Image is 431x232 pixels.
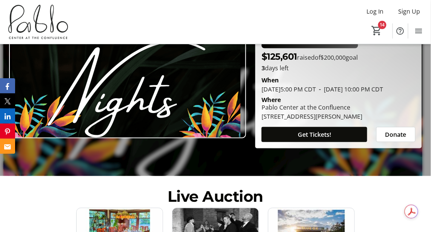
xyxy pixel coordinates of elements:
[360,5,389,17] button: Log In
[411,23,426,39] button: Menu
[376,127,416,142] button: Donate
[262,63,416,73] p: days left
[262,50,358,63] p: raised of goal
[262,103,362,112] div: Pablo Center at the Confluence
[320,53,346,62] span: $200,000
[366,7,383,16] span: Log In
[399,7,420,16] span: Sign Up
[262,42,416,48] div: 62.800715% of fundraising goal reached
[5,3,72,41] img: Pablo Center's Logo
[393,5,426,17] button: Sign Up
[316,85,324,93] span: -
[262,112,362,121] div: [STREET_ADDRESS][PERSON_NAME]
[370,24,383,37] button: Cart
[262,51,297,62] span: $125,601
[298,130,331,139] span: Get Tickets!
[9,5,246,138] img: Campaign CTA Media Photo
[393,23,408,39] button: Help
[262,97,281,103] div: Where
[262,64,265,72] span: 3
[262,85,316,93] span: [DATE] 5:00 PM CDT
[168,185,263,208] div: Live Auction
[262,127,367,142] button: Get Tickets!
[385,130,406,139] span: Donate
[316,85,383,93] span: [DATE] 10:00 PM CDT
[262,76,279,85] div: When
